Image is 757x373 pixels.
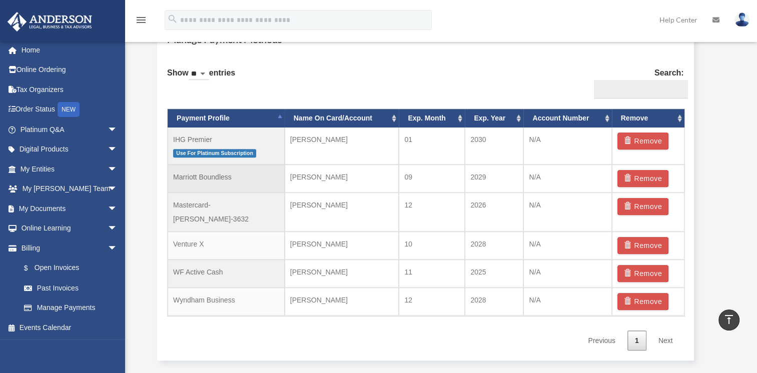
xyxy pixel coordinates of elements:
[523,127,611,164] td: N/A
[465,164,523,192] td: 2029
[399,231,465,259] td: 10
[167,66,235,90] label: Show entries
[108,119,128,140] span: arrow_drop_down
[168,127,285,164] td: IHG Premier
[108,218,128,239] span: arrow_drop_down
[285,259,399,287] td: [PERSON_NAME]
[30,262,35,274] span: $
[285,164,399,192] td: [PERSON_NAME]
[14,258,133,278] a: $Open Invoices
[399,287,465,315] td: 12
[617,237,669,254] button: Remove
[523,164,611,192] td: N/A
[189,68,209,80] select: Showentries
[7,179,133,199] a: My [PERSON_NAME] Teamarrow_drop_down
[168,164,285,192] td: Marriott Boundless
[167,13,178,24] i: search
[14,278,133,298] a: Past Invoices
[14,298,128,318] a: Manage Payments
[627,330,646,351] a: 1
[465,109,523,127] th: Exp. Year: activate to sort column ascending
[399,164,465,192] td: 09
[58,102,80,117] div: NEW
[723,313,735,325] i: vertical_align_top
[651,330,680,351] a: Next
[718,309,739,330] a: vertical_align_top
[523,259,611,287] td: N/A
[612,109,684,127] th: Remove: activate to sort column ascending
[135,17,147,26] a: menu
[285,192,399,231] td: [PERSON_NAME]
[523,231,611,259] td: N/A
[285,287,399,315] td: [PERSON_NAME]
[523,192,611,231] td: N/A
[7,139,133,159] a: Digital Productsarrow_drop_down
[168,259,285,287] td: WF Active Cash
[7,198,133,218] a: My Documentsarrow_drop_down
[617,198,669,215] button: Remove
[594,80,688,99] input: Search:
[734,12,749,27] img: User Pic
[173,149,256,157] span: Use For Platinum Subscription
[285,231,399,259] td: [PERSON_NAME]
[523,287,611,315] td: N/A
[617,132,669,149] button: Remove
[7,60,133,80] a: Online Ordering
[7,119,133,139] a: Platinum Q&Aarrow_drop_down
[617,293,669,310] button: Remove
[285,109,399,127] th: Name On Card/Account: activate to sort column ascending
[5,12,95,31] img: Anderson Advisors Platinum Portal
[7,218,133,238] a: Online Learningarrow_drop_down
[590,66,684,99] label: Search:
[7,79,133,99] a: Tax Organizers
[7,99,133,120] a: Order StatusNEW
[399,109,465,127] th: Exp. Month: activate to sort column ascending
[108,179,128,199] span: arrow_drop_down
[7,238,133,258] a: Billingarrow_drop_down
[465,287,523,315] td: 2028
[523,109,611,127] th: Account Number: activate to sort column ascending
[108,139,128,160] span: arrow_drop_down
[168,192,285,231] td: Mastercard-[PERSON_NAME]-3632
[465,192,523,231] td: 2026
[580,330,622,351] a: Previous
[7,317,133,337] a: Events Calendar
[7,40,133,60] a: Home
[399,192,465,231] td: 12
[617,170,669,187] button: Remove
[168,109,285,127] th: Payment Profile: activate to sort column descending
[399,259,465,287] td: 11
[168,231,285,259] td: Venture X
[108,159,128,179] span: arrow_drop_down
[465,127,523,164] td: 2030
[617,265,669,282] button: Remove
[135,14,147,26] i: menu
[399,127,465,164] td: 01
[465,259,523,287] td: 2025
[108,198,128,219] span: arrow_drop_down
[108,238,128,258] span: arrow_drop_down
[285,127,399,164] td: [PERSON_NAME]
[7,159,133,179] a: My Entitiesarrow_drop_down
[168,287,285,315] td: Wyndham Business
[465,231,523,259] td: 2028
